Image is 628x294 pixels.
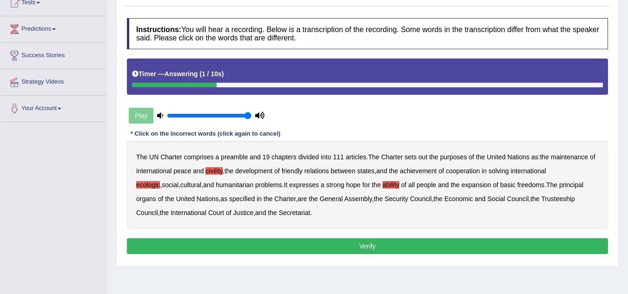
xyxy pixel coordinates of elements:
[136,153,147,161] b: The
[127,141,608,229] div: . : , , , , , . . , , , , , , , .
[197,195,218,203] b: Nations
[374,195,383,203] b: the
[507,195,529,203] b: Council
[284,181,288,189] b: It
[434,195,443,203] b: the
[165,195,174,203] b: the
[297,195,307,203] b: are
[438,167,444,175] b: of
[264,195,272,203] b: the
[282,167,303,175] b: friendly
[0,96,106,119] a: Your Account
[203,181,214,189] b: and
[208,209,224,216] b: Court
[304,167,329,175] b: relations
[530,195,539,203] b: the
[173,167,191,175] b: peace
[320,195,343,203] b: General
[462,181,491,189] b: expansion
[127,238,608,254] button: Verify
[385,195,409,203] b: Security
[531,153,538,161] b: as
[136,181,160,189] b: ecologic
[250,153,260,161] b: and
[0,69,106,92] a: Strategy Videos
[222,70,224,78] b: )
[225,167,233,175] b: the
[383,181,399,189] b: ability
[205,167,222,175] b: civility
[546,181,557,189] b: The
[229,195,255,203] b: specified
[469,153,474,161] b: of
[216,181,253,189] b: humanitarian
[263,153,270,161] b: 19
[377,167,387,175] b: and
[489,167,509,175] b: solving
[510,167,546,175] b: international
[372,181,381,189] b: the
[475,195,485,203] b: and
[289,181,319,189] b: expresses
[418,153,427,161] b: out
[176,195,195,203] b: United
[158,195,164,203] b: of
[309,195,317,203] b: the
[171,209,206,216] b: International
[136,167,172,175] b: international
[184,153,214,161] b: comprises
[508,153,529,161] b: Nations
[127,130,284,138] div: * Click on the incorrect words (click again to cancel)
[333,153,344,161] b: 111
[226,209,231,216] b: of
[321,181,324,189] b: a
[257,195,262,203] b: in
[193,167,204,175] b: and
[321,153,331,161] b: into
[235,167,272,175] b: development
[162,181,178,189] b: social
[381,153,403,161] b: Charter
[268,209,277,216] b: the
[136,26,181,33] b: Instructions:
[0,43,106,66] a: Success Stories
[476,153,485,161] b: the
[331,167,356,175] b: between
[551,153,588,161] b: maintenance
[344,195,372,203] b: Assembly
[165,70,198,78] b: Answering
[482,167,487,175] b: in
[271,153,297,161] b: chapters
[0,16,106,39] a: Predictions
[440,153,467,161] b: purposes
[136,209,158,216] b: Council
[255,209,266,216] b: and
[517,181,544,189] b: freedoms
[221,153,248,161] b: preamble
[357,167,374,175] b: states
[255,181,282,189] b: problems
[488,195,505,203] b: Social
[160,153,182,161] b: Charter
[541,195,575,203] b: Trusteeship
[346,181,360,189] b: hope
[401,181,407,189] b: of
[180,181,201,189] b: cultural
[444,195,473,203] b: Economic
[326,181,344,189] b: strong
[405,153,417,161] b: sets
[274,167,280,175] b: of
[127,18,608,49] h4: You will hear a recording. Below is a transcription of the recording. Some words in the transcrip...
[500,181,516,189] b: basic
[410,195,432,203] b: Council
[493,181,499,189] b: of
[298,153,319,161] b: divided
[590,153,595,161] b: of
[279,209,311,216] b: Secretariat
[160,209,169,216] b: the
[450,181,459,189] b: the
[438,181,449,189] b: and
[199,70,202,78] b: (
[274,195,296,203] b: Charter
[408,181,415,189] b: all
